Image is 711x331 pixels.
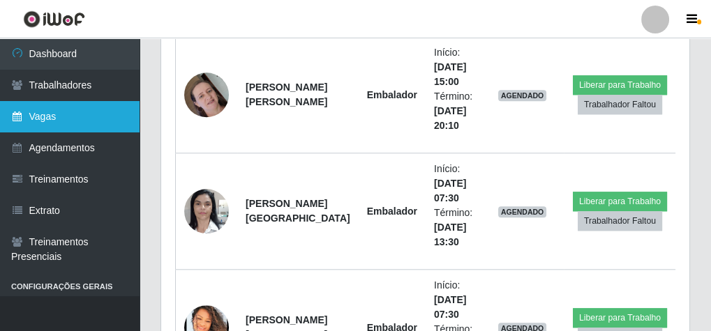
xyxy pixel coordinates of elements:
time: [DATE] 07:30 [434,294,466,320]
span: AGENDADO [498,90,547,101]
li: Início: [434,278,472,322]
strong: Embalador [367,206,417,217]
img: 1694555706443.jpeg [184,55,229,134]
li: Início: [434,162,472,206]
button: Liberar para Trabalho [573,308,667,328]
img: 1694453372238.jpeg [184,181,229,240]
button: Liberar para Trabalho [573,192,667,211]
time: [DATE] 20:10 [434,105,466,131]
li: Início: [434,45,472,89]
span: AGENDADO [498,206,547,217]
li: Término: [434,206,472,249]
time: [DATE] 07:30 [434,178,466,203]
strong: [PERSON_NAME][GEOGRAPHIC_DATA] [246,198,350,224]
strong: Embalador [367,89,417,100]
button: Liberar para Trabalho [573,75,667,95]
button: Trabalhador Faltou [578,95,662,114]
strong: [PERSON_NAME] [PERSON_NAME] [246,82,327,107]
li: Término: [434,89,472,133]
time: [DATE] 13:30 [434,222,466,247]
time: [DATE] 15:00 [434,61,466,87]
button: Trabalhador Faltou [578,211,662,231]
img: CoreUI Logo [23,10,85,28]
